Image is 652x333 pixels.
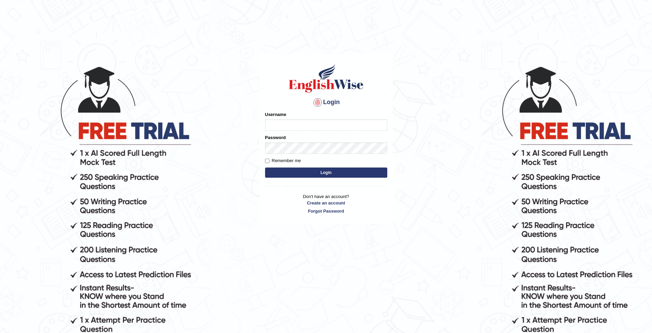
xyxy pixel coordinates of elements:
[265,168,387,178] button: Login
[265,200,387,206] a: Create an account
[287,63,365,94] img: Logo of English Wise sign in for intelligent practice with AI
[265,111,286,118] label: Username
[265,159,269,163] input: Remember me
[265,193,387,214] p: Don't have an account?
[265,97,387,108] h4: Login
[265,157,301,164] label: Remember me
[265,208,387,214] a: Forgot Password
[265,134,286,141] label: Password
